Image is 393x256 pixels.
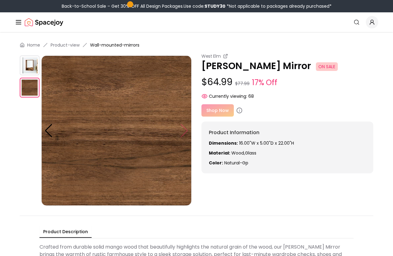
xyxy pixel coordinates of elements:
strong: Material: [209,150,230,156]
p: 16.00"W x 5.00"D x 22.00"H [209,140,366,146]
button: Product Description [39,226,92,238]
nav: Global [15,12,378,32]
nav: breadcrumb [20,42,373,48]
img: https://storage.googleapis.com/spacejoy-main/assets/60edaed8025412001db2530a/product_1_inkc5lh3n8 [41,56,192,206]
span: 68 [248,93,254,99]
div: Back-to-School Sale – Get 30% OFF All Design Packages. [62,3,332,9]
p: $64.99 [201,76,373,88]
a: Product-view [51,42,80,48]
strong: Color: [209,160,223,166]
small: West Elm [201,53,221,59]
span: Use code: [184,3,225,9]
span: *Not applicable to packages already purchased* [225,3,332,9]
img: Spacejoy Logo [25,16,63,28]
small: 17% Off [252,77,277,88]
small: $77.99 [235,81,250,87]
span: Currently viewing: [209,93,247,99]
span: natural-gp [224,160,248,166]
span: ON SALE [316,62,338,71]
p: [PERSON_NAME] Mirror [201,60,373,72]
strong: Dimensions: [209,140,238,146]
a: Spacejoy [25,16,63,28]
span: Wall-mounted-mirrors [90,42,139,48]
b: STUDY30 [205,3,225,9]
img: https://storage.googleapis.com/spacejoy-main/assets/60edaed8025412001db2530a/product_1_inkc5lh3n8 [20,78,39,97]
h6: Product Information [209,129,366,136]
span: Wood,Glass [231,150,256,156]
a: Home [27,42,40,48]
img: https://storage.googleapis.com/spacejoy-main/assets/60edaed8025412001db2530a/product_0_onmjg5n3m9f9 [20,56,39,75]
